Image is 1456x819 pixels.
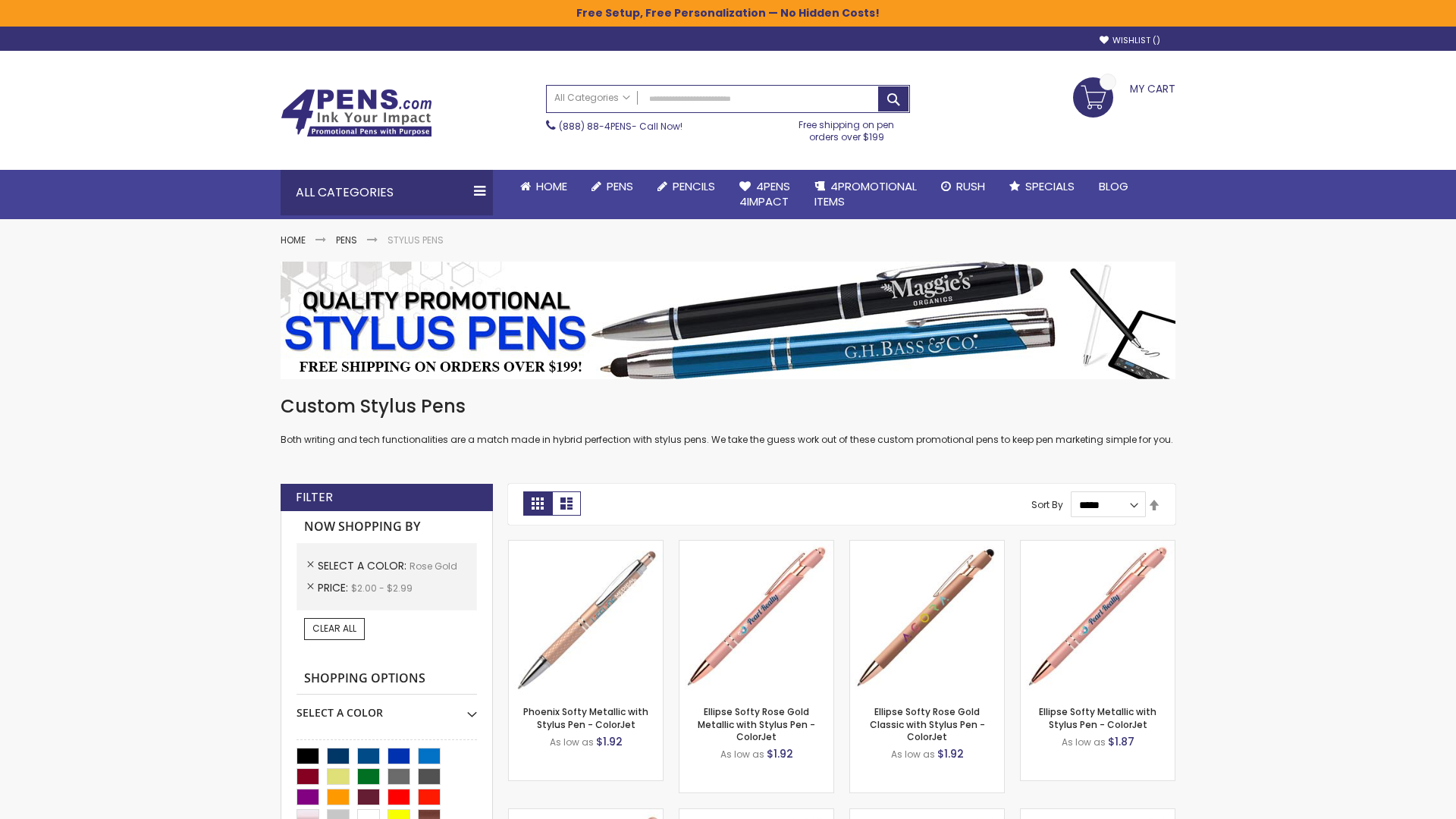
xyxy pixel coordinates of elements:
[297,663,477,695] strong: Shopping Options
[814,178,917,209] span: 4PROMOTIONAL ITEMS
[554,92,630,104] span: All Categories
[1025,178,1075,194] span: Specials
[318,580,351,595] span: Price
[559,120,632,133] a: (888) 88-4PENS
[296,489,333,506] strong: Filter
[281,394,1175,447] div: Both writing and tech functionalities are a match made in hybrid perfection with stylus pens. We ...
[523,705,648,730] a: Phoenix Softy Metallic with Stylus Pen - ColorJet
[891,748,935,761] span: As low as
[937,746,964,761] span: $1.92
[281,89,432,137] img: 4Pens Custom Pens and Promotional Products
[550,736,594,748] span: As low as
[312,622,356,635] span: Clear All
[318,558,409,573] span: Select A Color
[1021,540,1175,553] a: Ellipse Softy Metallic with Stylus Pen - ColorJet-Rose Gold
[388,234,444,246] strong: Stylus Pens
[1021,541,1175,695] img: Ellipse Softy Metallic with Stylus Pen - ColorJet-Rose Gold
[351,582,413,595] span: $2.00 - $2.99
[607,178,633,194] span: Pens
[1031,498,1063,511] label: Sort By
[559,120,682,133] span: - Call Now!
[956,178,985,194] span: Rush
[850,540,1004,553] a: Ellipse Softy Rose Gold Classic with Stylus Pen - ColorJet-Rose Gold
[727,170,802,219] a: 4Pens4impact
[536,178,567,194] span: Home
[297,695,477,720] div: Select A Color
[281,170,493,215] div: All Categories
[523,491,552,516] strong: Grid
[297,511,477,543] strong: Now Shopping by
[336,234,357,246] a: Pens
[281,262,1175,379] img: Stylus Pens
[579,170,645,203] a: Pens
[929,170,997,203] a: Rush
[645,170,727,203] a: Pencils
[783,113,911,143] div: Free shipping on pen orders over $199
[1062,736,1106,748] span: As low as
[1087,170,1141,203] a: Blog
[767,746,793,761] span: $1.92
[509,540,663,553] a: Phoenix Softy Metallic with Stylus Pen - ColorJet-Rose gold
[679,540,833,553] a: Ellipse Softy Rose Gold Metallic with Stylus Pen - ColorJet-Rose Gold
[304,618,365,639] a: Clear All
[1100,35,1160,46] a: Wishlist
[673,178,715,194] span: Pencils
[281,234,306,246] a: Home
[802,170,929,219] a: 4PROMOTIONALITEMS
[1039,705,1156,730] a: Ellipse Softy Metallic with Stylus Pen - ColorJet
[1099,178,1128,194] span: Blog
[679,541,833,695] img: Ellipse Softy Rose Gold Metallic with Stylus Pen - ColorJet-Rose Gold
[1108,734,1134,749] span: $1.87
[596,734,623,749] span: $1.92
[997,170,1087,203] a: Specials
[508,170,579,203] a: Home
[739,178,790,209] span: 4Pens 4impact
[547,86,638,111] a: All Categories
[720,748,764,761] span: As low as
[698,705,815,742] a: Ellipse Softy Rose Gold Metallic with Stylus Pen - ColorJet
[850,541,1004,695] img: Ellipse Softy Rose Gold Classic with Stylus Pen - ColorJet-Rose Gold
[870,705,985,742] a: Ellipse Softy Rose Gold Classic with Stylus Pen - ColorJet
[409,560,457,573] span: Rose Gold
[509,541,663,695] img: Phoenix Softy Metallic with Stylus Pen - ColorJet-Rose gold
[281,394,1175,419] h1: Custom Stylus Pens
